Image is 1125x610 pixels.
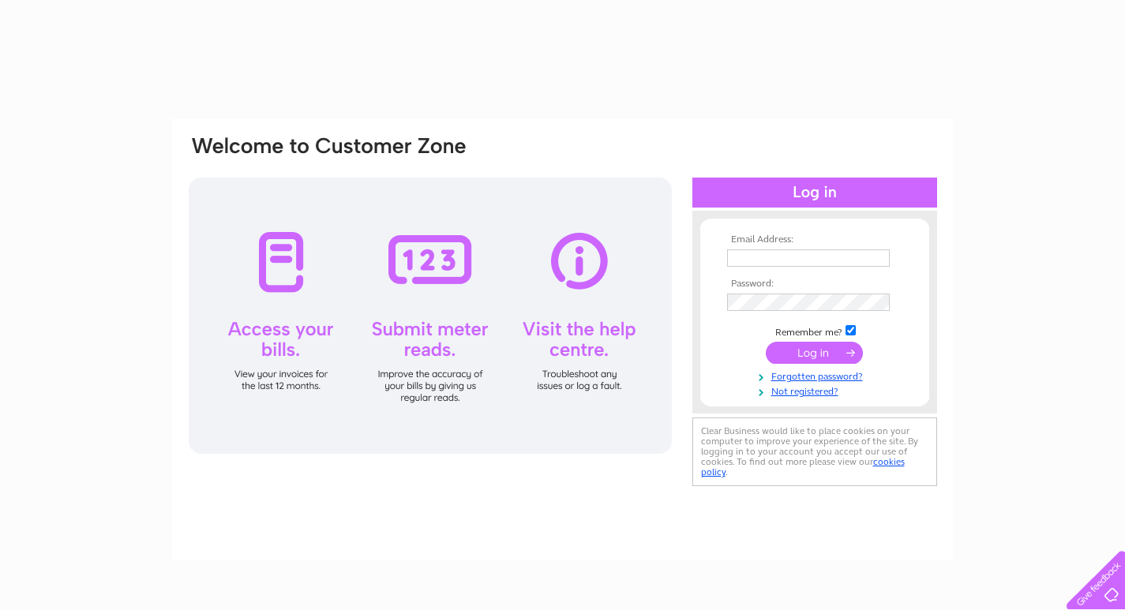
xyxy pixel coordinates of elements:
div: Clear Business would like to place cookies on your computer to improve your experience of the sit... [692,417,937,486]
input: Submit [766,342,863,364]
a: cookies policy [701,456,905,477]
th: Password: [723,279,906,290]
td: Remember me? [723,323,906,339]
a: Forgotten password? [727,368,906,383]
th: Email Address: [723,234,906,245]
a: Not registered? [727,383,906,398]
